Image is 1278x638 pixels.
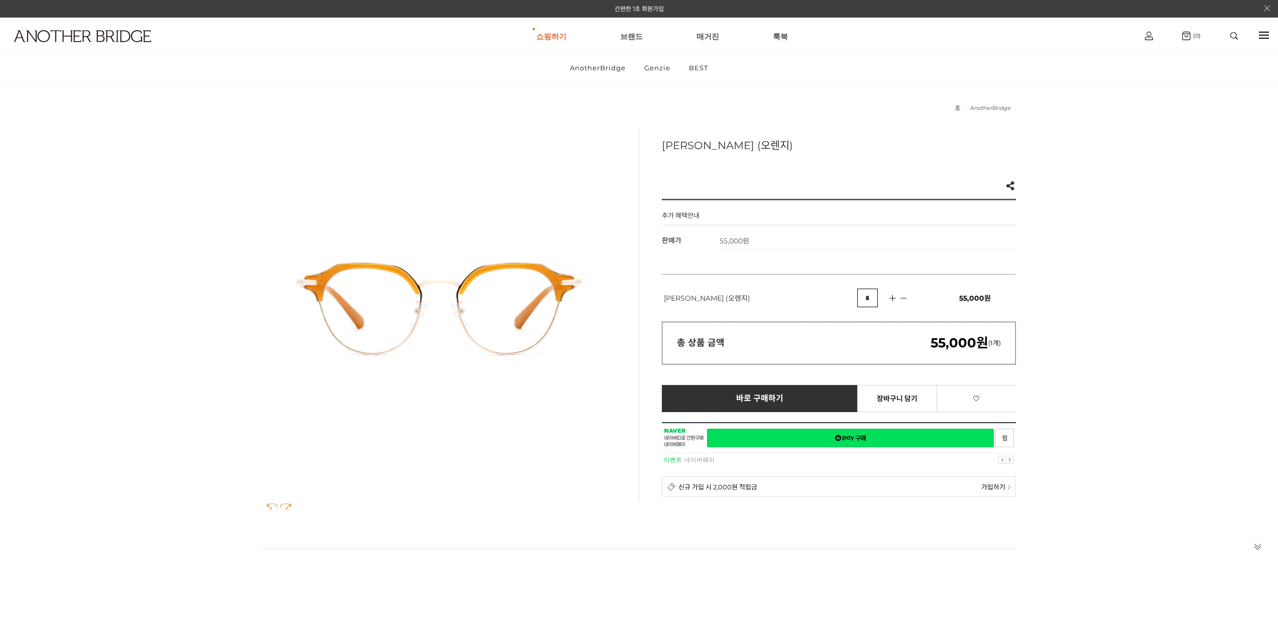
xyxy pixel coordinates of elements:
a: 홈 [955,104,960,111]
strong: 총 상품 금액 [677,337,725,348]
a: 매거진 [696,18,719,54]
a: (0) [1182,32,1201,40]
span: (0) [1191,32,1201,39]
span: 신규 가입 시 2,000원 적립금 [678,482,757,491]
h3: [PERSON_NAME] (오렌지) [662,137,1016,152]
a: 장바구니 담기 [857,385,937,412]
a: 새창 [995,429,1014,447]
td: [PERSON_NAME] (오렌지) [662,275,858,322]
img: 29f09a31828466df0b3fc8a9a3f27fec.jpg [263,491,295,524]
img: 수량증가 [885,293,900,303]
a: BEST [680,55,717,81]
a: 신규 가입 시 2,000원 적립금 가입하기 [662,476,1016,497]
img: search [1230,32,1238,40]
span: (1개) [931,339,1001,347]
img: cart [1145,32,1153,40]
a: 쇼핑하기 [536,18,566,54]
a: AnotherBridge [561,55,634,81]
span: 판매가 [662,236,681,245]
img: logo [14,30,151,42]
strong: 55,000원 [720,236,749,245]
img: detail_membership.png [667,482,676,491]
em: 55,000원 [931,335,988,351]
a: 간편한 1초 회원가입 [615,5,664,13]
a: logo [5,30,197,67]
a: 네이버페이 [684,456,715,463]
span: 55,000원 [959,294,991,303]
a: 룩북 [773,18,788,54]
img: 29f09a31828466df0b3fc8a9a3f27fec.jpg [263,127,617,481]
img: npay_sp_more.png [1007,485,1010,490]
a: 브랜드 [620,18,643,54]
a: AnotherBridge [970,104,1011,111]
a: Genzie [636,55,679,81]
h4: 추가 혜택안내 [662,210,700,225]
img: 수량감소 [896,294,910,303]
img: cart [1182,32,1191,40]
span: 가입하기 [981,482,1005,491]
a: 바로 구매하기 [662,385,858,412]
a: 새창 [707,429,994,447]
strong: 이벤트 [664,456,682,463]
span: 바로 구매하기 [736,394,784,403]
